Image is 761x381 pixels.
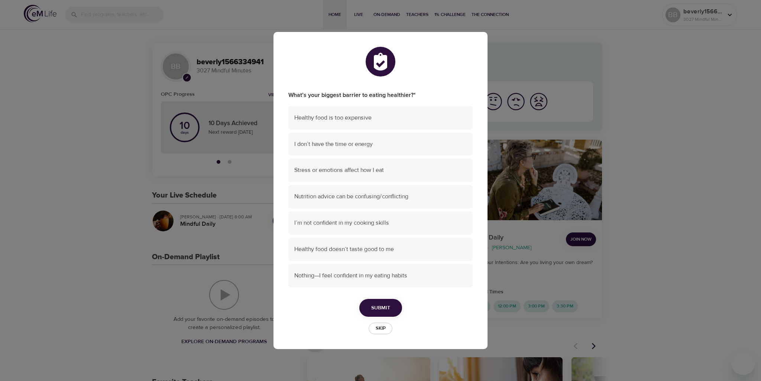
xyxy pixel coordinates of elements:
span: Stress or emotions affect how I eat [294,166,467,175]
span: I’m not confident in my cooking skills [294,219,467,227]
span: Healthy food doesn’t taste good to me [294,245,467,254]
span: Nothing—I feel confident in my eating habits [294,271,467,280]
button: Skip [369,323,392,334]
span: Nutrition advice can be confusing/conflicting [294,192,467,201]
label: What’s your biggest barrier to eating healthier? [288,91,473,100]
span: Skip [372,324,389,333]
span: Healthy food is too expensive [294,114,467,122]
span: Submit [371,303,390,313]
span: I don’t have the time or energy [294,140,467,149]
button: Submit [359,299,402,317]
